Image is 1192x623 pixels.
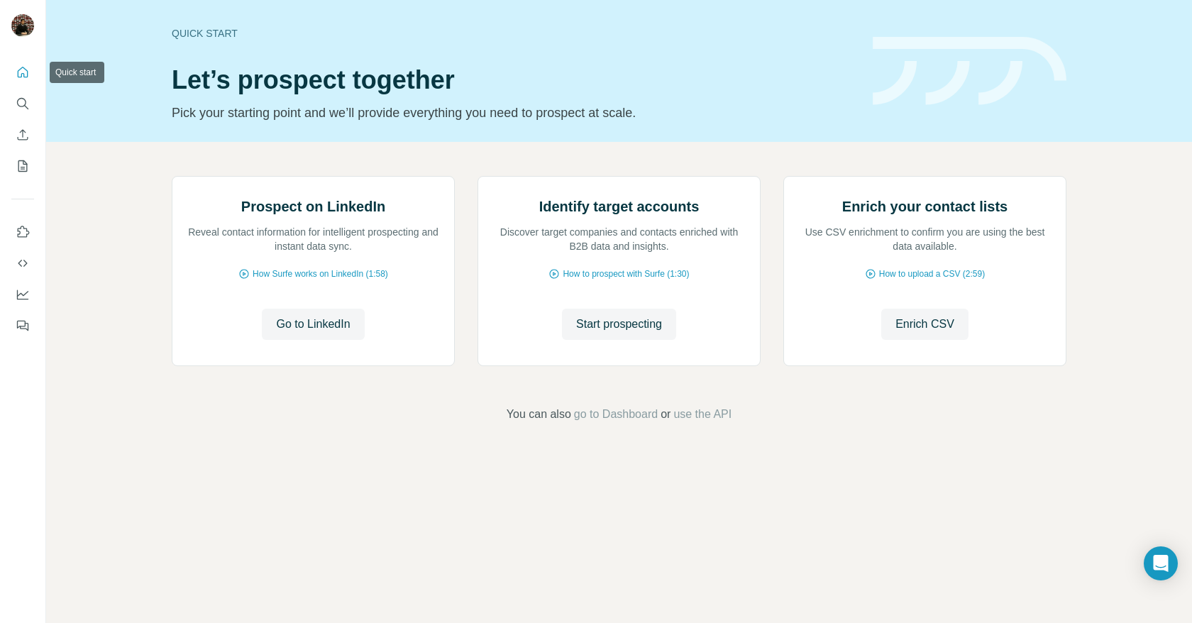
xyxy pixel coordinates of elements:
[1144,546,1178,580] div: Open Intercom Messenger
[11,153,34,179] button: My lists
[253,268,388,280] span: How Surfe works on LinkedIn (1:58)
[562,309,676,340] button: Start prospecting
[262,309,364,340] button: Go to LinkedIn
[563,268,689,280] span: How to prospect with Surfe (1:30)
[11,60,34,85] button: Quick start
[276,316,350,333] span: Go to LinkedIn
[11,91,34,116] button: Search
[172,103,856,123] p: Pick your starting point and we’ll provide everything you need to prospect at scale.
[895,316,954,333] span: Enrich CSV
[673,406,732,423] button: use the API
[11,313,34,338] button: Feedback
[881,309,968,340] button: Enrich CSV
[798,225,1052,253] p: Use CSV enrichment to confirm you are using the best data available.
[11,250,34,276] button: Use Surfe API
[11,282,34,307] button: Dashboard
[241,197,385,216] h2: Prospect on LinkedIn
[492,225,746,253] p: Discover target companies and contacts enriched with B2B data and insights.
[172,26,856,40] div: Quick start
[842,197,1008,216] h2: Enrich your contact lists
[873,37,1066,106] img: banner
[11,14,34,37] img: Avatar
[507,406,571,423] span: You can also
[539,197,700,216] h2: Identify target accounts
[576,316,662,333] span: Start prospecting
[187,225,440,253] p: Reveal contact information for intelligent prospecting and instant data sync.
[574,406,658,423] button: go to Dashboard
[11,122,34,148] button: Enrich CSV
[879,268,985,280] span: How to upload a CSV (2:59)
[11,219,34,245] button: Use Surfe on LinkedIn
[661,406,670,423] span: or
[172,66,856,94] h1: Let’s prospect together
